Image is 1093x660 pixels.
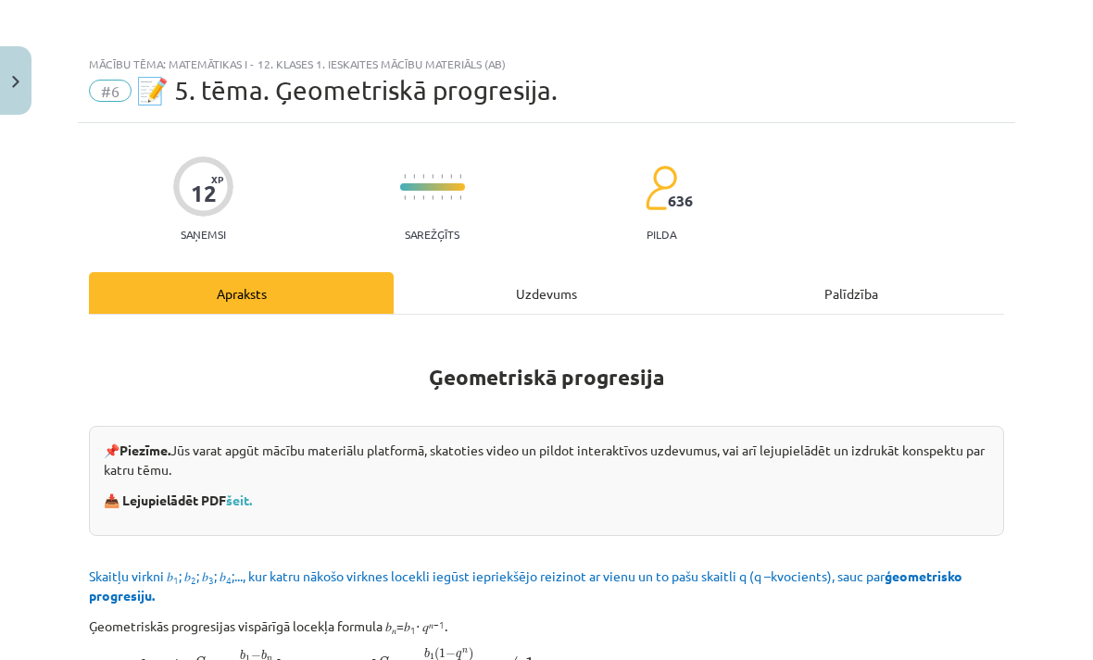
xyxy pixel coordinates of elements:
[462,649,468,654] span: n
[441,195,443,200] img: icon-short-line-57e1e144782c952c97e751825c79c345078a6d821885a25fce030b3d8c18986b.svg
[410,623,416,637] sub: 1
[422,195,424,200] img: icon-short-line-57e1e144782c952c97e751825c79c345078a6d821885a25fce030b3d8c18986b.svg
[261,650,267,660] span: b
[450,195,452,200] img: icon-short-line-57e1e144782c952c97e751825c79c345078a6d821885a25fce030b3d8c18986b.svg
[173,228,233,241] p: Saņemsi
[404,174,406,179] img: icon-short-line-57e1e144782c952c97e751825c79c345078a6d821885a25fce030b3d8c18986b.svg
[439,649,446,658] span: 1
[211,174,223,184] span: XP
[404,195,406,200] img: icon-short-line-57e1e144782c952c97e751825c79c345078a6d821885a25fce030b3d8c18986b.svg
[119,442,170,458] strong: Piezīme.
[89,80,132,102] span: #6
[429,617,445,631] sup: 𝑛−1
[104,441,989,479] p: 📌 Jūs varat apgūt mācību materiālu platformā, skatoties video un pildot interaktīvos uzdevumus, v...
[422,174,424,179] img: icon-short-line-57e1e144782c952c97e751825c79c345078a6d821885a25fce030b3d8c18986b.svg
[647,228,676,241] p: pilda
[89,57,1004,70] div: Mācību tēma: Matemātikas i - 12. klases 1. ieskaites mācību materiāls (ab)
[89,616,1004,636] p: Ģeometriskās progresijas vispārīgā locekļa formula 𝑏 =𝑏 ⋅ 𝑞 .
[12,76,19,88] img: icon-close-lesson-0947bae3869378f0d4975bcd49f059093ad1ed9edebbc8119c70593378902aed.svg
[413,174,415,179] img: icon-short-line-57e1e144782c952c97e751825c79c345078a6d821885a25fce030b3d8c18986b.svg
[89,567,962,604] span: Skaitļu virkni 𝑏 ; 𝑏 ; 𝑏 ; 𝑏 ;..., kur katru nākošo virknes locekli iegūst iepriekšējo reizinot a...
[394,272,698,314] div: Uzdevums
[699,272,1004,314] div: Palīdzība
[413,195,415,200] img: icon-short-line-57e1e144782c952c97e751825c79c345078a6d821885a25fce030b3d8c18986b.svg
[441,174,443,179] img: icon-short-line-57e1e144782c952c97e751825c79c345078a6d821885a25fce030b3d8c18986b.svg
[136,75,558,106] span: 📝 5. tēma. Ģeometriskā progresija.
[432,174,433,179] img: icon-short-line-57e1e144782c952c97e751825c79c345078a6d821885a25fce030b3d8c18986b.svg
[459,174,461,179] img: icon-short-line-57e1e144782c952c97e751825c79c345078a6d821885a25fce030b3d8c18986b.svg
[251,651,261,660] span: −
[173,573,179,587] sub: 1
[240,650,245,660] span: b
[191,573,196,587] sub: 2
[104,492,255,508] strong: 📥 Lejupielādēt PDF
[191,181,217,206] div: 12
[405,228,459,241] p: Sarežģīts
[668,193,693,209] span: 636
[226,573,232,587] sub: 4
[424,649,430,659] span: b
[446,650,456,659] span: −
[645,165,677,211] img: students-c634bb4e5e11cddfef0936a35e636f08e4e9abd3cc4e673bd6f9a4125e45ecb1.svg
[208,573,214,587] sub: 3
[429,364,664,391] b: Ģeometriskā progresija
[432,195,433,200] img: icon-short-line-57e1e144782c952c97e751825c79c345078a6d821885a25fce030b3d8c18986b.svg
[392,623,396,637] sub: 𝑛
[459,195,461,200] img: icon-short-line-57e1e144782c952c97e751825c79c345078a6d821885a25fce030b3d8c18986b.svg
[89,272,394,314] div: Apraksts
[450,174,452,179] img: icon-short-line-57e1e144782c952c97e751825c79c345078a6d821885a25fce030b3d8c18986b.svg
[226,492,252,508] a: šeit.
[430,654,434,660] span: 1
